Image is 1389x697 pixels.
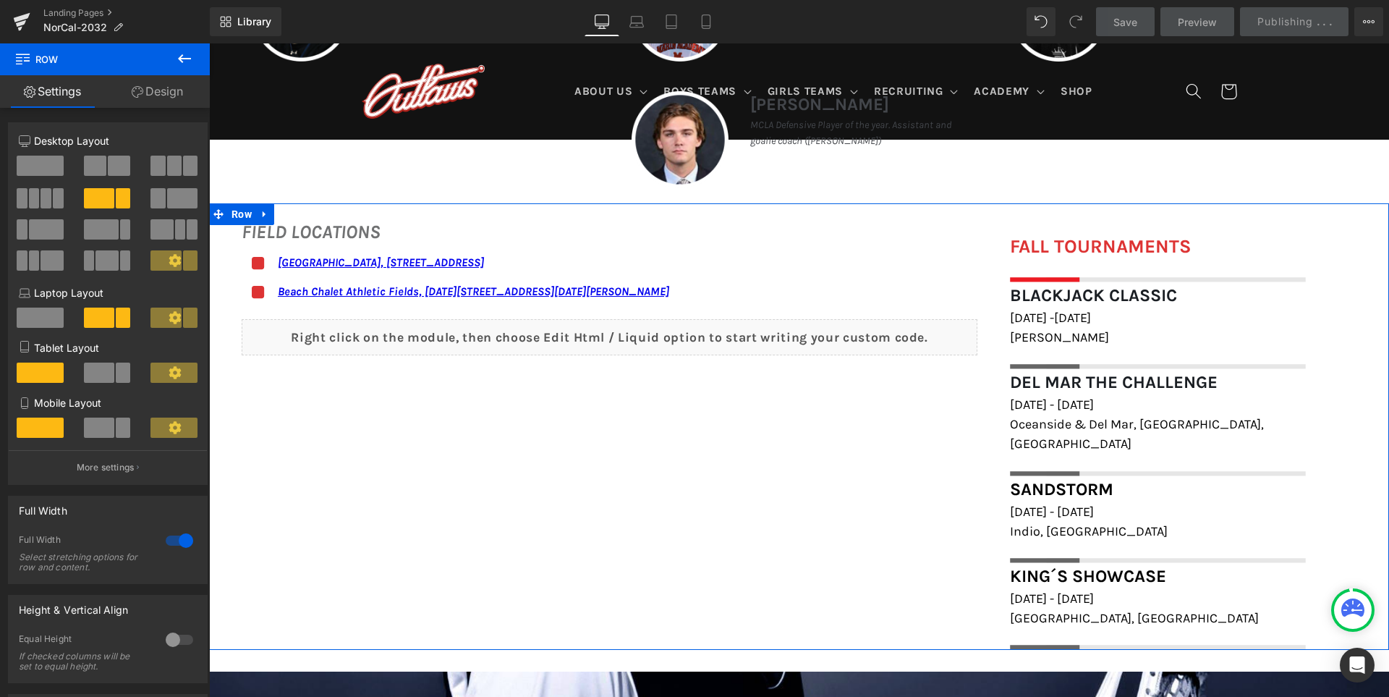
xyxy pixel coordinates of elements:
[801,436,904,456] span: Sandstorm
[801,286,900,302] span: [PERSON_NAME]
[19,534,151,549] div: Full Width
[19,340,197,355] p: Tablet Layout
[1061,7,1090,36] button: Redo
[237,15,271,28] span: Library
[541,48,757,74] h1: [PERSON_NAME]
[1113,14,1137,30] span: Save
[14,43,159,75] span: Row
[801,266,882,282] span: [DATE] -[DATE]
[77,461,135,474] p: More settings
[1160,7,1234,36] a: Preview
[46,160,65,182] a: Expand / Collapse
[801,329,1008,349] font: Del Mar The Challenge
[43,7,210,19] a: Landing Pages
[19,633,151,649] div: Equal Height
[541,75,742,104] i: MCLA Defensive Player of the year. Assistant and goalie coach ([PERSON_NAME])
[801,353,885,369] span: [DATE] - [DATE]
[19,285,197,300] p: Laptop Layout
[1354,7,1383,36] button: More
[801,373,1055,408] span: Oceanside & Del Mar, [GEOGRAPHIC_DATA], [GEOGRAPHIC_DATA]
[69,241,460,255] a: Beach Chalet Athletic Fields, [DATE][STREET_ADDRESS][DATE][PERSON_NAME]
[1027,7,1055,36] button: Undo
[801,192,982,214] font: FALL TOURNAMENTS
[1340,648,1375,683] div: Open Intercom Messenger
[19,160,46,182] span: Row
[43,22,107,33] span: NorCal-2032
[801,480,959,496] span: Indio, [GEOGRAPHIC_DATA]
[689,7,723,36] a: Mobile
[801,460,885,476] span: [DATE] - [DATE]
[69,212,275,226] a: [GEOGRAPHIC_DATA], [STREET_ADDRESS]
[654,7,689,36] a: Tablet
[19,497,67,517] div: Full Width
[801,523,957,543] span: King´s Showcase
[19,596,128,616] div: Height & Vertical Align
[585,7,619,36] a: Desktop
[210,7,281,36] a: New Library
[19,552,149,573] div: Select stretching options for row and content.
[1178,14,1217,30] span: Preview
[801,242,968,262] font: Blackjack Classic
[619,7,654,36] a: Laptop
[105,75,210,108] a: Design
[19,395,197,410] p: Mobile Layout
[801,567,1050,583] span: [GEOGRAPHIC_DATA], [GEOGRAPHIC_DATA]
[9,450,207,484] button: More settings
[33,177,171,200] i: FIELD LOCATIONS
[19,651,149,672] div: If checked columns will be set to equal height.
[801,547,885,563] span: [DATE] - [DATE]
[19,133,197,148] p: Desktop Layout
